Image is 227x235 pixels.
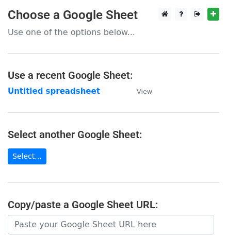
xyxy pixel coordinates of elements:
[126,87,152,96] a: View
[8,198,219,211] h4: Copy/paste a Google Sheet URL:
[137,88,152,95] small: View
[8,87,100,96] a: Untitled spreadsheet
[175,186,227,235] iframe: Chat Widget
[8,128,219,141] h4: Select another Google Sheet:
[8,27,219,38] p: Use one of the options below...
[8,8,219,23] h3: Choose a Google Sheet
[8,69,219,81] h4: Use a recent Google Sheet:
[8,148,46,164] a: Select...
[8,215,214,234] input: Paste your Google Sheet URL here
